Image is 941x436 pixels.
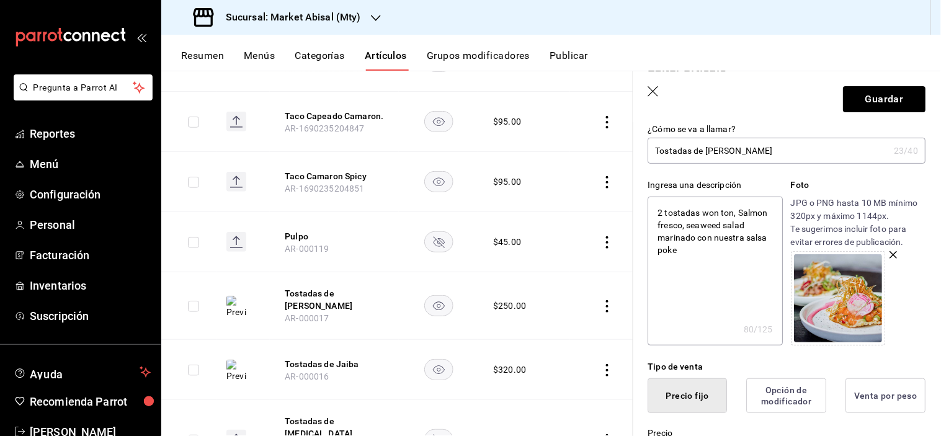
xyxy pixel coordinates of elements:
span: AR-000016 [285,371,329,381]
button: edit-product-location [285,287,384,312]
span: Facturación [30,247,151,264]
p: Foto [792,179,926,192]
button: actions [601,236,613,249]
button: Grupos modificadores [427,50,530,71]
span: Configuración [30,186,151,203]
button: availability-product [424,295,453,316]
div: $ 95.00 [493,115,521,128]
button: Precio fijo [648,378,728,413]
span: AR-1690235204849 [285,63,364,73]
button: availability-product [424,111,453,132]
div: 80 /125 [744,323,774,336]
label: ¿Cómo se va a llamar? [648,125,926,134]
button: actions [601,176,613,189]
span: Personal [30,216,151,233]
span: Pregunta a Parrot AI [33,81,133,94]
div: $ 320.00 [493,363,526,376]
button: edit-product-location [285,170,384,182]
span: AR-1690235204851 [285,184,364,194]
button: edit-product-location [285,230,384,242]
span: Suscripción [30,308,151,324]
button: Venta por peso [846,378,926,413]
span: Inventarios [30,277,151,294]
span: Menú [30,156,151,172]
div: Ingresa una descripción [648,179,783,192]
button: edit-product-location [285,110,384,122]
h3: Sucursal: Market Abisal (Mty) [216,10,361,25]
button: Menús [244,50,275,71]
button: actions [601,364,613,376]
span: AR-1690235204847 [285,123,364,133]
button: edit-product-location [285,358,384,370]
button: Categorías [295,50,346,71]
button: Publicar [550,50,588,71]
button: open_drawer_menu [136,32,146,42]
img: Preview [795,254,883,342]
div: 23 /40 [894,145,919,157]
span: Ayuda [30,365,135,380]
div: $ 250.00 [493,300,526,312]
div: navigation tabs [181,50,941,71]
span: AR-000119 [285,244,329,254]
div: Tipo de venta [648,360,926,373]
button: Opción de modificador [747,378,827,413]
button: Pregunta a Parrot AI [14,74,153,100]
span: Recomienda Parrot [30,393,151,410]
button: Guardar [844,86,926,112]
button: actions [601,116,613,128]
button: Artículos [365,50,407,71]
span: Reportes [30,125,151,142]
a: Pregunta a Parrot AI [9,90,153,103]
div: $ 95.00 [493,176,521,188]
button: availability-product [424,171,453,192]
img: Preview [226,296,246,318]
button: actions [601,300,613,313]
span: AR-000017 [285,313,329,323]
div: $ 45.00 [493,236,521,248]
button: availability-product [424,231,453,252]
p: JPG o PNG hasta 10 MB mínimo 320px y máximo 1144px. Te sugerimos incluir foto para evitar errores... [792,197,926,249]
button: Resumen [181,50,224,71]
button: availability-product [424,359,453,380]
img: Preview [226,360,246,382]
